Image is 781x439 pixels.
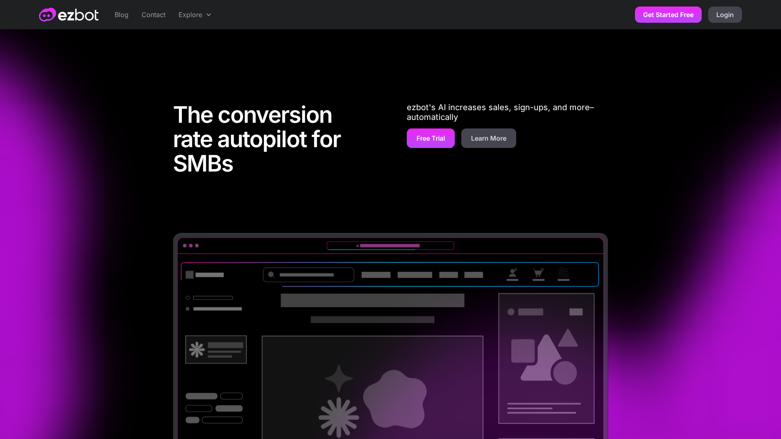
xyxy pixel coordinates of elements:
[407,128,455,148] a: Free Trial
[635,7,702,23] a: Get Started Free
[39,8,98,22] a: home
[179,10,202,20] div: Explore
[461,128,516,148] a: Learn More
[708,7,742,23] a: Login
[407,102,608,122] p: ezbot's AI increases sales, sign-ups, and more–automatically
[173,102,374,180] h1: The conversion rate autopilot for SMBs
